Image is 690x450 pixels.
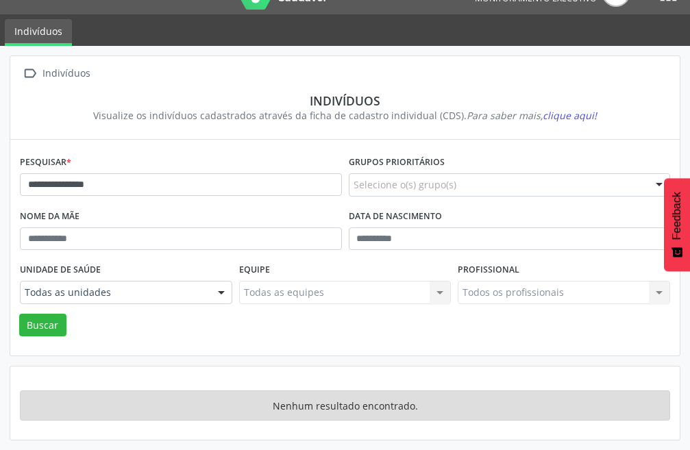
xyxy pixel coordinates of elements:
[543,109,597,122] span: clique aqui!
[349,206,442,227] label: Data de nascimento
[458,260,519,281] label: Profissional
[19,314,66,337] button: Buscar
[29,93,661,108] div: Indivíduos
[20,206,79,227] label: Nome da mãe
[349,152,445,173] label: Grupos prioritários
[25,286,204,299] span: Todas as unidades
[29,108,661,123] div: Visualize os indivíduos cadastrados através da ficha de cadastro individual (CDS).
[20,64,40,84] i: 
[20,260,101,281] label: Unidade de saúde
[20,64,93,84] a:  Indivíduos
[664,178,690,271] button: Feedback - Mostrar pesquisa
[239,260,270,281] label: Equipe
[20,390,670,421] div: Nenhum resultado encontrado.
[671,192,683,240] span: Feedback
[40,64,93,84] div: Indivíduos
[5,19,72,46] a: Indivíduos
[467,109,597,122] i: Para saber mais,
[354,177,456,192] span: Selecione o(s) grupo(s)
[20,152,71,173] label: Pesquisar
